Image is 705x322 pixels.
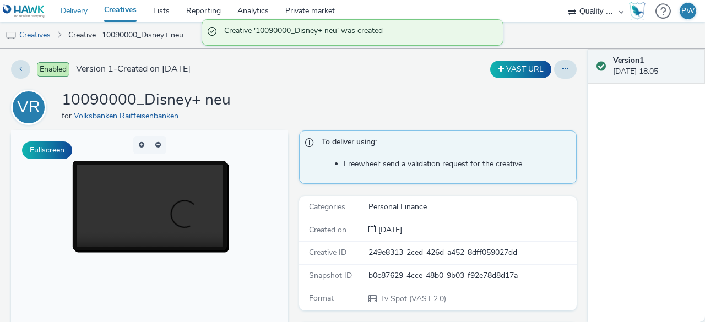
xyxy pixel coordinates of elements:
[37,62,69,77] span: Enabled
[63,22,189,48] a: Creative : 10090000_Disney+ neu
[344,159,570,170] li: Freewheel: send a validation request for the creative
[224,25,492,40] span: Creative '10090000_Disney+ neu' was created
[681,3,695,19] div: PW
[368,247,576,258] div: 249e8313-2ced-426d-a452-8dff059027dd
[629,2,646,20] img: Hawk Academy
[6,30,17,41] img: tv
[22,141,72,159] button: Fullscreen
[368,270,576,281] div: b0c87629-4cce-48b0-9b03-f92e78d8d17a
[613,55,644,66] strong: Version 1
[613,55,696,78] div: [DATE] 18:05
[379,293,446,304] span: Tv Spot (VAST 2.0)
[368,201,576,212] div: Personal Finance
[11,102,51,112] a: VR
[74,111,183,121] a: Volksbanken Raiffeisenbanken
[3,4,45,18] img: undefined Logo
[17,92,40,123] div: VR
[309,247,346,258] span: Creative ID
[309,293,334,303] span: Format
[309,270,352,281] span: Snapshot ID
[487,61,554,78] div: Duplicate the creative as a VAST URL
[376,225,402,236] div: Creation 07 October 2025, 18:05
[76,63,191,75] span: Version 1 - Created on [DATE]
[309,225,346,235] span: Created on
[309,201,345,212] span: Categories
[62,111,74,121] span: for
[490,61,551,78] button: VAST URL
[322,137,565,151] span: To deliver using:
[376,225,402,235] span: [DATE]
[62,90,231,111] h1: 10090000_Disney+ neu
[629,2,650,20] a: Hawk Academy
